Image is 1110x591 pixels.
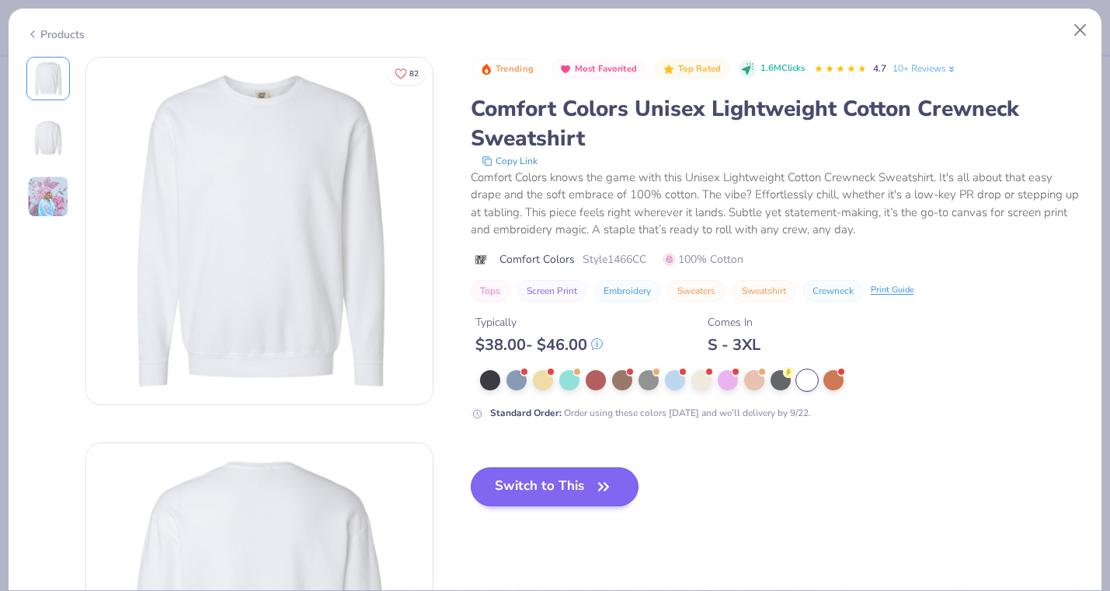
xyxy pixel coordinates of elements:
img: Most Favorited sort [559,63,572,75]
img: Trending sort [480,63,492,75]
button: Badge Button [655,59,729,79]
div: Comes In [708,314,760,330]
button: Badge Button [552,59,645,79]
img: Top Rated sort [663,63,675,75]
img: Back [30,119,67,156]
button: copy to clipboard [477,153,542,169]
div: $ 38.00 - $ 46.00 [475,335,603,355]
div: Comfort Colors Unisex Lightweight Cotton Crewneck Sweatshirt [471,94,1084,153]
span: Most Favorited [575,65,637,73]
div: Order using these colors [DATE] and we’ll delivery by 9/22. [490,406,811,420]
img: Front [86,58,433,404]
strong: Standard Order : [490,407,562,419]
span: Style 1466CC [583,251,646,268]
div: Comfort Colors knows the game with this Unisex Lightweight Cotton Crewneck Sweatshirt. It's all a... [471,169,1084,239]
span: 82 [409,70,419,78]
button: Embroidery [594,280,660,302]
div: S - 3XL [708,335,760,355]
img: User generated content [27,176,69,218]
button: Tops [471,280,510,302]
button: Sweaters [668,280,725,302]
button: Screen Print [517,280,586,302]
div: 4.7 Stars [814,57,867,82]
button: Like [388,62,426,85]
a: 10+ Reviews [893,61,957,75]
button: Switch to This [471,467,639,506]
span: 1.6M Clicks [760,62,805,75]
button: Crewneck [803,280,863,302]
img: Front [30,60,67,97]
span: Comfort Colors [499,251,575,268]
button: Badge Button [472,59,542,79]
button: Close [1066,16,1095,45]
div: Print Guide [871,284,914,297]
div: Typically [475,314,603,330]
div: Products [26,26,85,43]
span: 100% Cotton [663,251,743,268]
button: Sweatshirt [732,280,795,302]
img: brand logo [471,254,492,266]
span: 4.7 [873,62,886,75]
span: Top Rated [678,65,722,73]
span: Trending [496,65,534,73]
